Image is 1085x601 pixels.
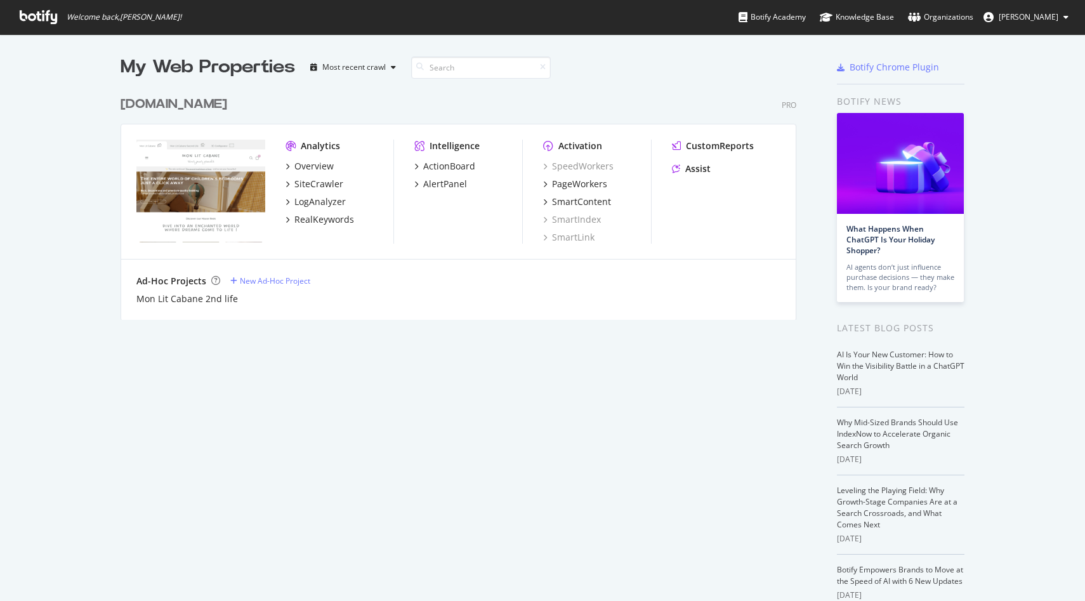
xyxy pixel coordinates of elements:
button: Most recent crawl [305,57,401,77]
a: RealKeywords [286,213,354,226]
div: [DATE] [837,590,964,601]
a: [DOMAIN_NAME] [121,95,232,114]
div: Analytics [301,140,340,152]
div: Latest Blog Posts [837,321,964,335]
div: New Ad-Hoc Project [240,275,310,286]
div: AlertPanel [423,178,467,190]
a: SmartLink [543,231,595,244]
div: Botify news [837,95,964,109]
div: Pro [782,100,796,110]
a: What Happens When ChatGPT Is Your Holiday Shopper? [846,223,935,256]
div: grid [121,80,806,320]
a: PageWorkers [543,178,607,190]
div: Botify Academy [739,11,806,23]
div: Organizations [908,11,973,23]
div: PageWorkers [552,178,607,190]
div: My Web Properties [121,55,295,80]
div: RealKeywords [294,213,354,226]
a: Assist [672,162,711,175]
div: CustomReports [686,140,754,152]
span: Welcome back, [PERSON_NAME] ! [67,12,181,22]
a: CustomReports [672,140,754,152]
div: LogAnalyzer [294,195,346,208]
a: AlertPanel [414,178,467,190]
div: Ad-Hoc Projects [136,275,206,287]
div: Activation [558,140,602,152]
img: monlitcabane.com [136,140,265,242]
div: Overview [294,160,334,173]
div: Knowledge Base [820,11,894,23]
div: SiteCrawler [294,178,343,190]
button: [PERSON_NAME] [973,7,1079,27]
a: AI Is Your New Customer: How to Win the Visibility Battle in a ChatGPT World [837,349,964,383]
a: Overview [286,160,334,173]
a: ActionBoard [414,160,475,173]
img: What Happens When ChatGPT Is Your Holiday Shopper? [837,113,964,214]
div: SmartContent [552,195,611,208]
div: Intelligence [430,140,480,152]
a: LogAnalyzer [286,195,346,208]
div: [DATE] [837,454,964,465]
div: Botify Chrome Plugin [850,61,939,74]
a: Leveling the Playing Field: Why Growth-Stage Companies Are at a Search Crossroads, and What Comes... [837,485,957,530]
a: New Ad-Hoc Project [230,275,310,286]
div: Most recent crawl [322,63,386,71]
input: Search [411,56,551,79]
a: SpeedWorkers [543,160,614,173]
a: SmartContent [543,195,611,208]
a: Botify Chrome Plugin [837,61,939,74]
div: [DOMAIN_NAME] [121,95,227,114]
span: rémi cerf [999,11,1058,22]
div: AI agents don’t just influence purchase decisions — they make them. Is your brand ready? [846,262,954,293]
a: Mon Lit Cabane 2nd life [136,293,238,305]
a: SiteCrawler [286,178,343,190]
div: Assist [685,162,711,175]
a: Why Mid-Sized Brands Should Use IndexNow to Accelerate Organic Search Growth [837,417,958,451]
div: ActionBoard [423,160,475,173]
a: Botify Empowers Brands to Move at the Speed of AI with 6 New Updates [837,564,963,586]
div: [DATE] [837,386,964,397]
a: SmartIndex [543,213,601,226]
div: [DATE] [837,533,964,545]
